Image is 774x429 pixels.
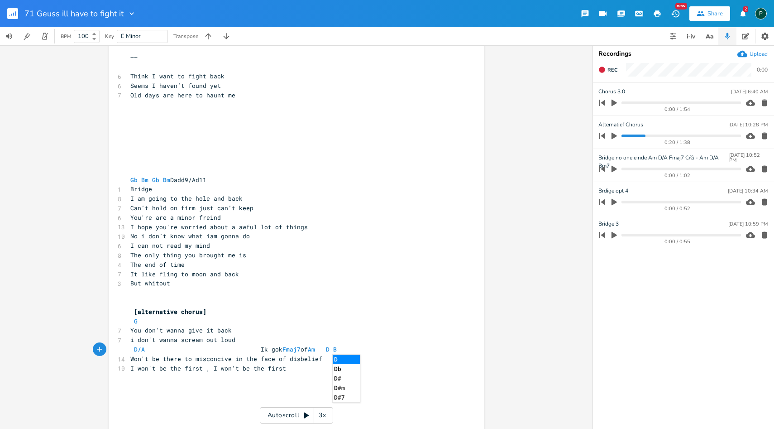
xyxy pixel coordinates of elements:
div: [DATE] 10:28 PM [728,122,768,127]
span: G [134,317,138,325]
span: No i don’t know what iam gonna do [130,232,250,240]
span: [alternative chorus] [134,308,206,316]
span: —— [130,53,138,61]
span: You don't wanna give it back [130,326,232,334]
div: Upload [750,50,768,58]
span: B [333,345,337,353]
div: [DATE] 6:40 AM [731,89,768,94]
div: 0:00 / 1:02 [614,173,741,178]
span: Dadd9/Ad11 [130,176,206,184]
li: Db [333,364,360,374]
span: Ik gok of [130,345,348,353]
span: 71 Geuss ill have to fight it [24,10,124,18]
div: 0:00 / 0:52 [614,206,741,211]
span: Seems I haven’t found yet [130,82,221,90]
div: 0:00 / 1:54 [614,107,741,112]
span: Gb [130,176,138,184]
span: Think I want to fight back [130,72,225,80]
span: Bridge 3 [598,220,619,228]
span: Alternatief Chorus [598,121,643,129]
li: D# [333,374,360,383]
div: Transpose [173,34,198,39]
button: Rec [595,63,621,77]
span: i don't wanna scream out loud [130,336,235,344]
span: I can not read my mind [130,241,210,250]
span: Am [308,345,315,353]
button: 2 [734,5,752,22]
span: Bm [141,176,148,184]
span: D [326,345,330,353]
span: Bridge [130,185,152,193]
span: Brdige opt 4 [598,187,628,195]
button: P [755,3,767,24]
div: 0:00 [757,67,768,72]
span: You're are a minor freind [130,213,221,222]
div: [DATE] 10:34 AM [728,188,768,193]
span: It like fling to moon and back [130,270,239,278]
span: D/A [134,345,145,353]
div: Recordings [598,51,769,57]
span: Gb [152,176,159,184]
span: I am going to the hole and back [130,194,243,202]
span: I hope you're worried about a awful lot of things [130,223,308,231]
div: 0:00 / 0:55 [614,239,741,244]
span: Won't be there to misconcive in the face of disbelief [130,355,322,363]
span: The end of time [130,260,185,269]
div: Share [707,10,723,18]
li: D [333,355,360,364]
button: Upload [737,49,768,59]
div: [DATE] 10:52 PM [729,153,768,163]
span: I won't be the first , I won't be the first [130,364,286,372]
button: New [666,5,684,22]
div: Piepo [755,8,767,19]
div: [DATE] 10:59 PM [728,222,768,227]
li: D#m [333,383,360,393]
div: Key [105,34,114,39]
div: Autoscroll [260,407,333,424]
span: Can’t hold on firm just can’t keep [130,204,253,212]
div: 0:20 / 1:38 [614,140,741,145]
span: The only thing you brought me is [130,251,246,259]
div: BPM [61,34,71,39]
span: Bridge no one einde Am D/A Fmaj7 C/G - Am D/A Bm7 [598,154,729,162]
li: D#7 [333,393,360,402]
div: 3x [314,407,330,424]
span: Bm [163,176,170,184]
button: Share [689,6,730,21]
span: Chorus 3.0 [598,87,625,96]
span: Fmaj7 [282,345,301,353]
div: 2 [743,6,748,12]
span: Old days are here to haunt me [130,91,235,99]
span: But whitout [130,279,170,287]
span: E Minor [121,32,141,40]
span: Rec [607,67,617,73]
div: New [675,3,687,10]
